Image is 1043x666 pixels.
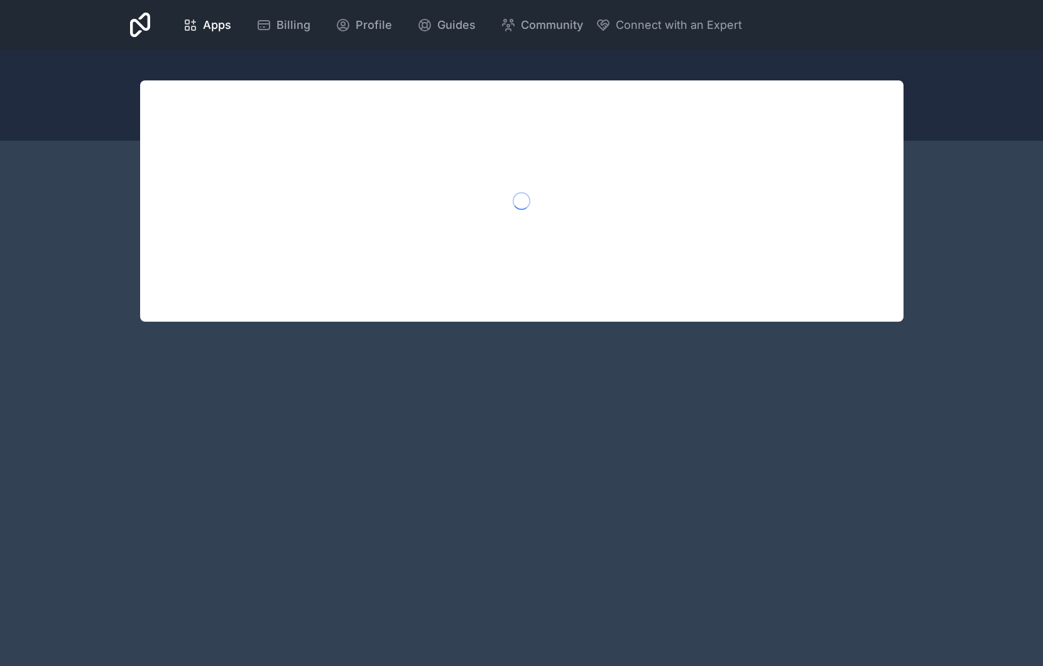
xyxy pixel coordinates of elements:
[356,16,392,34] span: Profile
[173,11,241,39] a: Apps
[246,11,320,39] a: Billing
[491,11,593,39] a: Community
[616,16,742,34] span: Connect with an Expert
[521,16,583,34] span: Community
[203,16,231,34] span: Apps
[325,11,402,39] a: Profile
[407,11,486,39] a: Guides
[276,16,310,34] span: Billing
[437,16,476,34] span: Guides
[596,16,742,34] button: Connect with an Expert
